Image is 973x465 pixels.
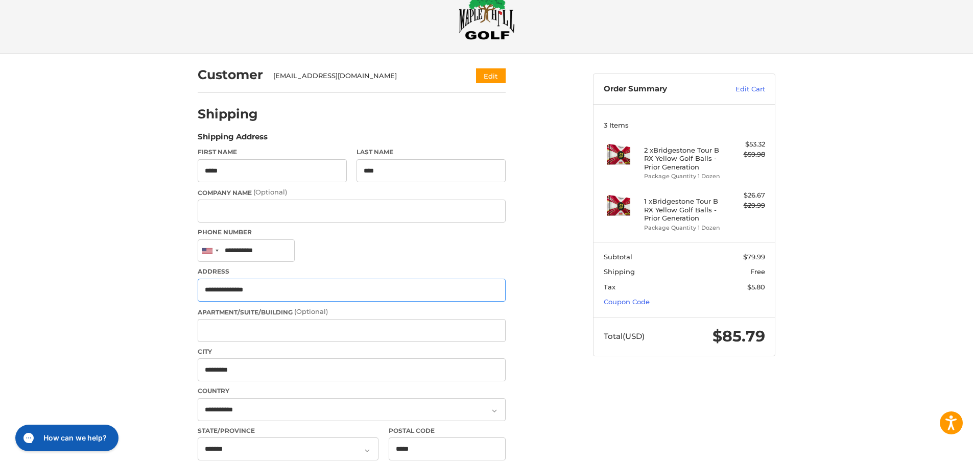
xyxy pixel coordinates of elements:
div: $53.32 [725,139,765,150]
li: Package Quantity 1 Dozen [644,172,722,181]
label: City [198,347,506,356]
h2: Customer [198,67,263,83]
h4: 1 x Bridgestone Tour B RX Yellow Golf Balls - Prior Generation [644,197,722,222]
div: [EMAIL_ADDRESS][DOMAIN_NAME] [273,71,457,81]
a: Coupon Code [604,298,650,306]
div: $26.67 [725,190,765,201]
label: Address [198,267,506,276]
h3: 3 Items [604,121,765,129]
span: $85.79 [713,327,765,346]
label: Phone Number [198,228,506,237]
span: Tax [604,283,615,291]
h2: Shipping [198,106,258,122]
button: Edit [476,68,506,83]
label: Postal Code [389,426,506,435]
label: State/Province [198,426,378,435]
label: Company Name [198,187,506,198]
div: $59.98 [725,150,765,160]
label: Apartment/Suite/Building [198,307,506,317]
span: Shipping [604,267,635,276]
h4: 2 x Bridgestone Tour B RX Yellow Golf Balls - Prior Generation [644,146,722,171]
span: $79.99 [743,253,765,261]
span: Subtotal [604,253,632,261]
label: Last Name [357,148,506,157]
span: Free [750,267,765,276]
iframe: Gorgias live chat messenger [10,421,122,455]
legend: Shipping Address [198,131,268,148]
label: Country [198,386,506,396]
span: $5.80 [747,283,765,291]
span: Total (USD) [604,331,645,341]
div: $29.99 [725,201,765,211]
small: (Optional) [253,188,287,196]
div: United States: +1 [198,240,222,262]
label: First Name [198,148,347,157]
li: Package Quantity 1 Dozen [644,224,722,232]
small: (Optional) [294,307,328,315]
h3: Order Summary [604,84,714,94]
a: Edit Cart [714,84,765,94]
